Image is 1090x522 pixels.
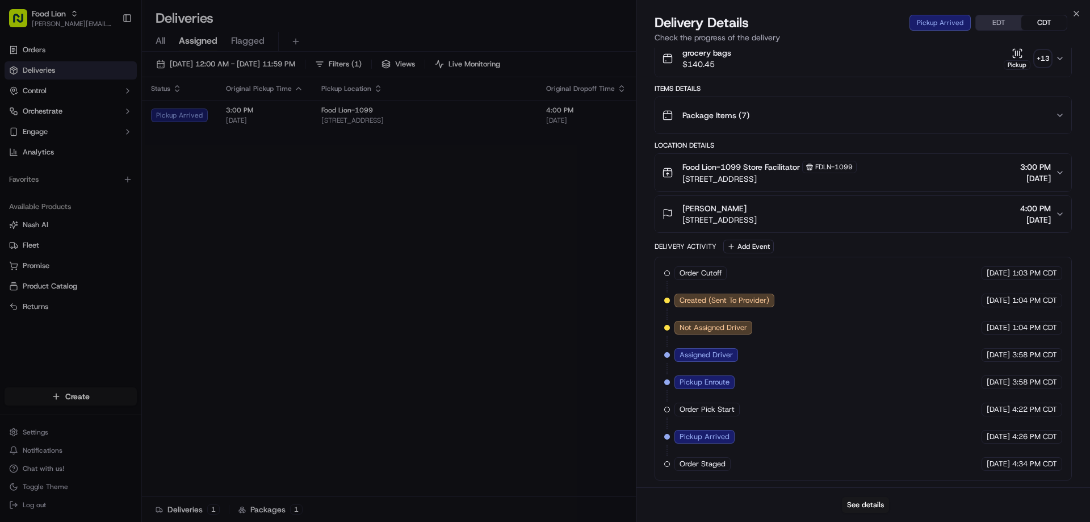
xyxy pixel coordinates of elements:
span: Not Assigned Driver [680,323,747,333]
div: Start new chat [39,108,186,120]
button: CDT [1021,15,1067,30]
span: [DATE] [987,459,1010,469]
div: 💻 [96,166,105,175]
span: 3:58 PM CDT [1012,350,1057,360]
button: grocery bags$140.45Pickup+13 [655,40,1071,77]
span: 1:04 PM CDT [1012,295,1057,306]
span: API Documentation [107,165,182,176]
input: Got a question? Start typing here... [30,73,204,85]
span: [DATE] [987,268,1010,278]
span: [DATE] [1020,173,1051,184]
span: Package Items ( 7 ) [682,110,749,121]
button: [PERSON_NAME][STREET_ADDRESS]4:00 PM[DATE] [655,196,1071,232]
div: Delivery Activity [655,242,716,251]
img: 1736555255976-a54dd68f-1ca7-489b-9aae-adbdc363a1c4 [11,108,32,129]
span: [DATE] [987,377,1010,387]
button: Add Event [723,240,774,253]
button: Pickup [1004,48,1030,70]
span: Order Pick Start [680,404,735,415]
span: 4:26 PM CDT [1012,432,1057,442]
span: grocery bags [682,47,731,59]
img: Nash [11,11,34,34]
button: Package Items (7) [655,97,1071,133]
button: Food Lion-1099 Store FacilitatorFDLN-1099[STREET_ADDRESS]3:00 PM[DATE] [655,154,1071,191]
button: Start new chat [193,112,207,126]
div: We're available if you need us! [39,120,144,129]
span: 4:22 PM CDT [1012,404,1057,415]
span: [PERSON_NAME] [682,203,747,214]
span: 1:04 PM CDT [1012,323,1057,333]
span: 1:03 PM CDT [1012,268,1057,278]
span: [DATE] [987,404,1010,415]
div: Location Details [655,141,1072,150]
span: [DATE] [987,350,1010,360]
button: EDT [976,15,1021,30]
span: $140.45 [682,59,731,70]
p: Check the progress of the delivery [655,32,1072,43]
span: 3:58 PM CDT [1012,377,1057,387]
span: 4:00 PM [1020,203,1051,214]
span: [DATE] [1020,214,1051,225]
div: Pickup [1004,60,1030,70]
button: Pickup+13 [1004,48,1051,70]
span: FDLN-1099 [815,162,853,172]
span: Order Cutoff [680,268,722,278]
div: Items Details [655,84,1072,93]
span: Created (Sent To Provider) [680,295,769,306]
a: 💻API Documentation [91,160,187,181]
div: + 13 [1035,51,1051,66]
div: 📗 [11,166,20,175]
span: [DATE] [987,323,1010,333]
span: Food Lion-1099 Store Facilitator [682,161,800,173]
span: 3:00 PM [1020,161,1051,173]
a: 📗Knowledge Base [7,160,91,181]
span: [DATE] [987,295,1010,306]
span: Delivery Details [655,14,749,32]
span: Assigned Driver [680,350,733,360]
span: [STREET_ADDRESS] [682,173,857,185]
button: See details [842,497,889,513]
span: Knowledge Base [23,165,87,176]
p: Welcome 👋 [11,45,207,64]
span: [STREET_ADDRESS] [682,214,757,225]
span: Pickup Arrived [680,432,730,442]
span: Pickup Enroute [680,377,730,387]
span: Order Staged [680,459,726,469]
span: [DATE] [987,432,1010,442]
span: 4:34 PM CDT [1012,459,1057,469]
a: Powered byPylon [80,192,137,201]
span: Pylon [113,193,137,201]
